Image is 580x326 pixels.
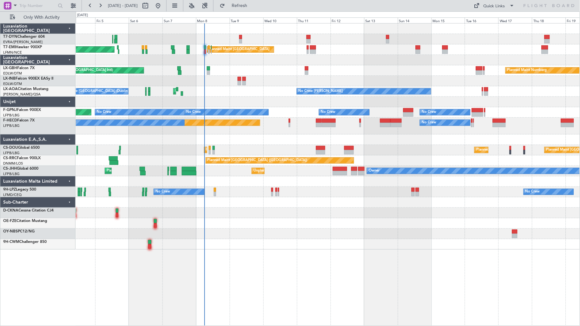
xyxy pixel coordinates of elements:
[186,108,201,117] div: No Crew
[3,108,41,112] a: F-GPNJFalcon 900EX
[484,3,505,10] div: Quick Links
[432,17,465,23] div: Mon 15
[3,45,42,49] a: T7-EMIHawker 900XP
[3,87,18,91] span: LX-AOA
[3,172,20,176] a: LFPB/LBG
[422,108,436,117] div: No Crew
[3,66,35,70] a: LX-GBHFalcon 7X
[3,161,23,166] a: DNMM/LOS
[3,77,16,81] span: LX-INB
[3,108,17,112] span: F-GPNJ
[162,17,196,23] div: Sun 7
[209,45,269,54] div: Planned Maint [GEOGRAPHIC_DATA]
[297,17,331,23] div: Thu 11
[175,87,275,96] div: Planned Maint [GEOGRAPHIC_DATA] ([GEOGRAPHIC_DATA])
[208,156,307,165] div: Planned Maint [GEOGRAPHIC_DATA] ([GEOGRAPHIC_DATA])
[3,156,41,160] a: CS-RRCFalcon 900LX
[3,87,49,91] a: LX-AOACitation Mustang
[3,209,18,212] span: D-CKNA
[3,146,18,150] span: CS-DOU
[3,35,45,39] a: T7-DYNChallenger 604
[3,81,22,86] a: EDLW/DTM
[155,187,170,197] div: No Crew
[3,71,22,76] a: EDLW/DTM
[107,166,207,176] div: Planned Maint [GEOGRAPHIC_DATA] ([GEOGRAPHIC_DATA])
[3,167,38,171] a: CS-JHHGlobal 6000
[3,192,22,197] a: LFMD/CEQ
[3,219,16,223] span: OE-FZE
[226,3,253,8] span: Refresh
[108,3,138,9] span: [DATE] - [DATE]
[3,35,17,39] span: T7-DYN
[3,123,20,128] a: LFPB/LBG
[3,209,54,212] a: D-CKNACessna Citation CJ4
[95,17,129,23] div: Fri 5
[422,118,436,127] div: No Crew
[3,92,41,97] a: [PERSON_NAME]/QSA
[206,145,306,155] div: Planned Maint [GEOGRAPHIC_DATA] ([GEOGRAPHIC_DATA])
[263,17,297,23] div: Wed 10
[398,17,432,23] div: Sun 14
[369,166,379,176] div: Owner
[19,1,56,10] input: Trip Number
[77,13,88,18] div: [DATE]
[3,146,40,150] a: CS-DOUGlobal 6500
[498,17,532,23] div: Wed 17
[532,17,566,23] div: Thu 18
[3,119,17,122] span: F-HECD
[3,188,36,192] a: 9H-LPZLegacy 500
[3,40,43,44] a: EVRA/[PERSON_NAME]
[230,17,263,23] div: Tue 9
[254,166,364,176] div: Unplanned Maint [GEOGRAPHIC_DATA] ([GEOGRAPHIC_DATA] Intl)
[3,240,19,244] span: 9H-CWM
[16,15,67,20] span: Only With Activity
[471,1,518,11] button: Quick Links
[364,17,398,23] div: Sat 13
[3,167,17,171] span: CS-JHH
[217,1,255,11] button: Refresh
[3,50,22,55] a: LFMN/NCE
[97,108,111,117] div: No Crew
[331,17,364,23] div: Fri 12
[3,151,20,155] a: LFPB/LBG
[476,145,576,155] div: Planned Maint [GEOGRAPHIC_DATA] ([GEOGRAPHIC_DATA])
[7,12,69,23] button: Only With Activity
[63,87,135,96] div: No Crew [GEOGRAPHIC_DATA] (Dublin Intl)
[465,17,498,23] div: Tue 16
[321,108,335,117] div: No Crew
[3,219,47,223] a: OE-FZECitation Mustang
[3,113,20,118] a: LFPB/LBG
[3,119,35,122] a: F-HECDFalcon 7X
[3,230,35,233] a: OY-NBSPC12/NG
[507,66,547,75] div: Planned Maint Nurnberg
[525,187,540,197] div: No Crew
[3,77,53,81] a: LX-INBFalcon 900EX EASy II
[299,87,343,96] div: No Crew [PERSON_NAME]
[3,66,17,70] span: LX-GBH
[62,17,95,23] div: Thu 4
[196,17,230,23] div: Mon 8
[129,17,162,23] div: Sat 6
[3,45,16,49] span: T7-EMI
[3,156,17,160] span: CS-RRC
[3,240,47,244] a: 9H-CWMChallenger 850
[3,188,16,192] span: 9H-LPZ
[3,230,18,233] span: OY-NBS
